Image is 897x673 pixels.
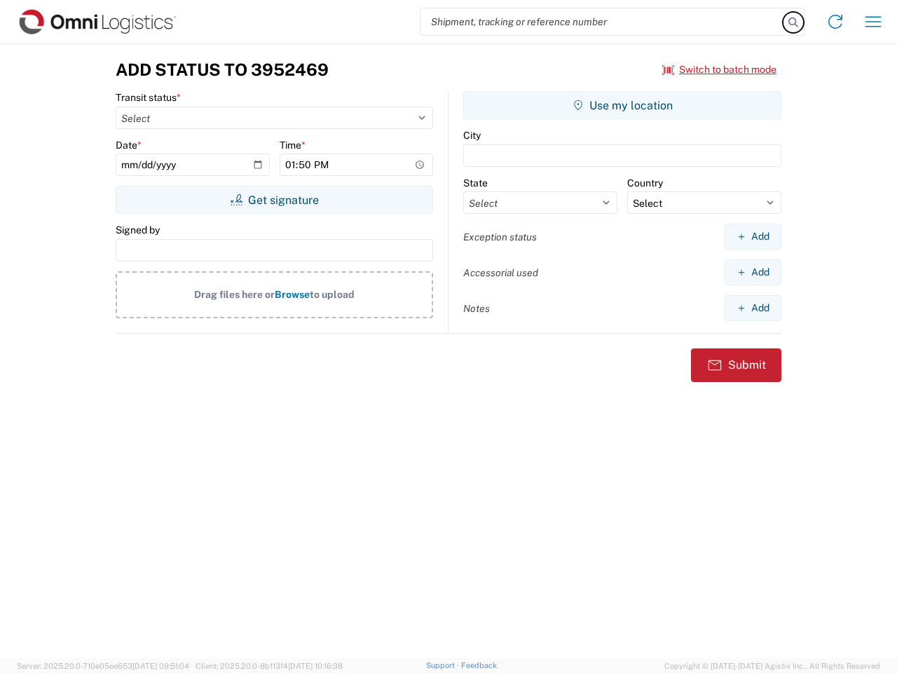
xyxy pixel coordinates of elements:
[17,662,189,670] span: Server: 2025.20.0-710e05ee653
[194,289,275,300] span: Drag files here or
[116,186,433,214] button: Get signature
[426,661,461,669] a: Support
[662,58,776,81] button: Switch to batch mode
[116,91,181,104] label: Transit status
[132,662,189,670] span: [DATE] 09:51:04
[196,662,343,670] span: Client: 2025.20.0-8b113f4
[463,177,488,189] label: State
[310,289,355,300] span: to upload
[725,259,781,285] button: Add
[280,139,306,151] label: Time
[725,295,781,321] button: Add
[691,348,781,382] button: Submit
[463,129,481,142] label: City
[463,302,490,315] label: Notes
[664,660,880,672] span: Copyright © [DATE]-[DATE] Agistix Inc., All Rights Reserved
[420,8,783,35] input: Shipment, tracking or reference number
[116,224,160,236] label: Signed by
[463,231,537,243] label: Exception status
[461,661,497,669] a: Feedback
[116,139,142,151] label: Date
[275,289,310,300] span: Browse
[116,60,329,80] h3: Add Status to 3952469
[463,91,781,119] button: Use my location
[627,177,663,189] label: Country
[725,224,781,250] button: Add
[463,266,538,279] label: Accessorial used
[288,662,343,670] span: [DATE] 10:16:38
